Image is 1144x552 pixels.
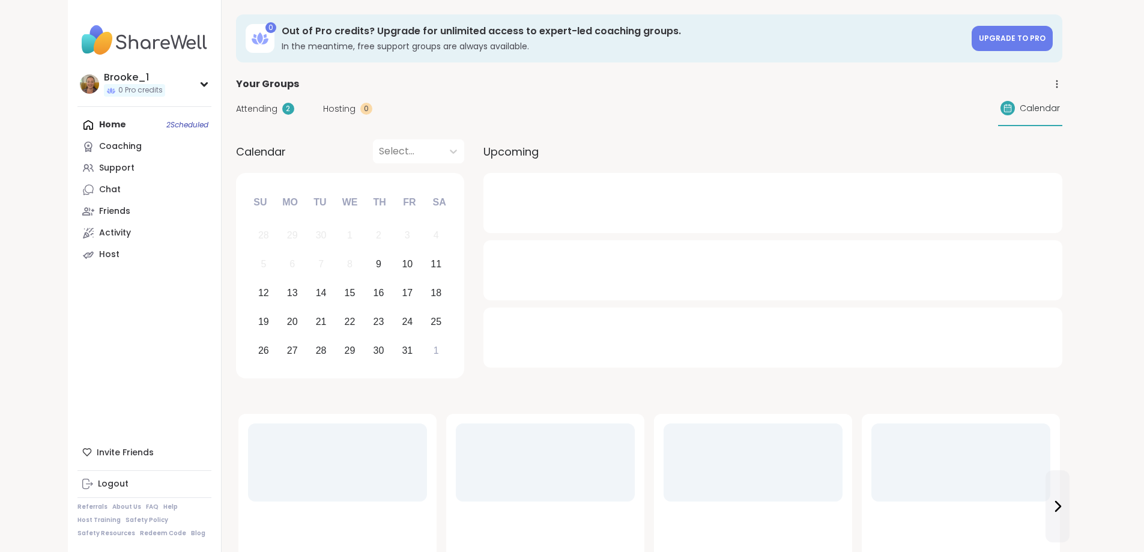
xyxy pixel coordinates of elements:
[423,309,449,335] div: Choose Saturday, October 25th, 2025
[431,285,441,301] div: 18
[258,314,269,330] div: 19
[77,529,135,538] a: Safety Resources
[316,227,327,243] div: 30
[277,189,303,216] div: Mo
[423,281,449,306] div: Choose Saturday, October 18th, 2025
[434,227,439,243] div: 4
[483,144,539,160] span: Upcoming
[308,252,334,278] div: Not available Tuesday, October 7th, 2025
[979,33,1046,43] span: Upgrade to Pro
[423,223,449,249] div: Not available Saturday, October 4th, 2025
[258,285,269,301] div: 12
[258,342,269,359] div: 26
[236,77,299,91] span: Your Groups
[374,285,384,301] div: 16
[247,189,273,216] div: Su
[99,227,131,239] div: Activity
[251,252,277,278] div: Not available Sunday, October 5th, 2025
[282,103,294,115] div: 2
[279,281,305,306] div: Choose Monday, October 13th, 2025
[1020,102,1060,115] span: Calendar
[77,516,121,524] a: Host Training
[251,223,277,249] div: Not available Sunday, September 28th, 2025
[423,338,449,363] div: Choose Saturday, November 1st, 2025
[163,503,178,511] a: Help
[366,223,392,249] div: Not available Thursday, October 2nd, 2025
[347,227,353,243] div: 1
[99,249,120,261] div: Host
[307,189,333,216] div: Tu
[318,256,324,272] div: 7
[395,252,420,278] div: Choose Friday, October 10th, 2025
[77,157,211,179] a: Support
[402,256,413,272] div: 10
[402,342,413,359] div: 31
[77,441,211,463] div: Invite Friends
[426,189,452,216] div: Sa
[249,221,450,365] div: month 2025-10
[396,189,423,216] div: Fr
[405,227,410,243] div: 3
[337,338,363,363] div: Choose Wednesday, October 29th, 2025
[316,342,327,359] div: 28
[395,309,420,335] div: Choose Friday, October 24th, 2025
[104,71,165,84] div: Brooke_1
[402,285,413,301] div: 17
[345,314,356,330] div: 22
[251,338,277,363] div: Choose Sunday, October 26th, 2025
[423,252,449,278] div: Choose Saturday, October 11th, 2025
[98,478,129,490] div: Logout
[434,342,439,359] div: 1
[236,103,277,115] span: Attending
[336,189,363,216] div: We
[287,342,298,359] div: 27
[316,285,327,301] div: 14
[308,338,334,363] div: Choose Tuesday, October 28th, 2025
[431,256,441,272] div: 11
[99,141,142,153] div: Coaching
[345,285,356,301] div: 15
[279,338,305,363] div: Choose Monday, October 27th, 2025
[77,473,211,495] a: Logout
[972,26,1053,51] a: Upgrade to Pro
[261,256,266,272] div: 5
[323,103,356,115] span: Hosting
[366,189,393,216] div: Th
[431,314,441,330] div: 25
[337,309,363,335] div: Choose Wednesday, October 22nd, 2025
[251,309,277,335] div: Choose Sunday, October 19th, 2025
[99,162,135,174] div: Support
[366,252,392,278] div: Choose Thursday, October 9th, 2025
[337,223,363,249] div: Not available Wednesday, October 1st, 2025
[282,40,964,52] h3: In the meantime, free support groups are always available.
[287,227,298,243] div: 29
[374,342,384,359] div: 30
[287,314,298,330] div: 20
[80,74,99,94] img: Brooke_1
[140,529,186,538] a: Redeem Code
[366,309,392,335] div: Choose Thursday, October 23rd, 2025
[77,179,211,201] a: Chat
[258,227,269,243] div: 28
[77,222,211,244] a: Activity
[308,309,334,335] div: Choose Tuesday, October 21st, 2025
[265,22,276,33] div: 0
[395,338,420,363] div: Choose Friday, October 31st, 2025
[118,85,163,96] span: 0 Pro credits
[347,256,353,272] div: 8
[77,201,211,222] a: Friends
[77,503,107,511] a: Referrals
[308,223,334,249] div: Not available Tuesday, September 30th, 2025
[126,516,168,524] a: Safety Policy
[279,252,305,278] div: Not available Monday, October 6th, 2025
[360,103,372,115] div: 0
[374,314,384,330] div: 23
[99,184,121,196] div: Chat
[282,25,964,38] h3: Out of Pro credits? Upgrade for unlimited access to expert-led coaching groups.
[376,227,381,243] div: 2
[376,256,381,272] div: 9
[112,503,141,511] a: About Us
[366,338,392,363] div: Choose Thursday, October 30th, 2025
[366,281,392,306] div: Choose Thursday, October 16th, 2025
[77,19,211,61] img: ShareWell Nav Logo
